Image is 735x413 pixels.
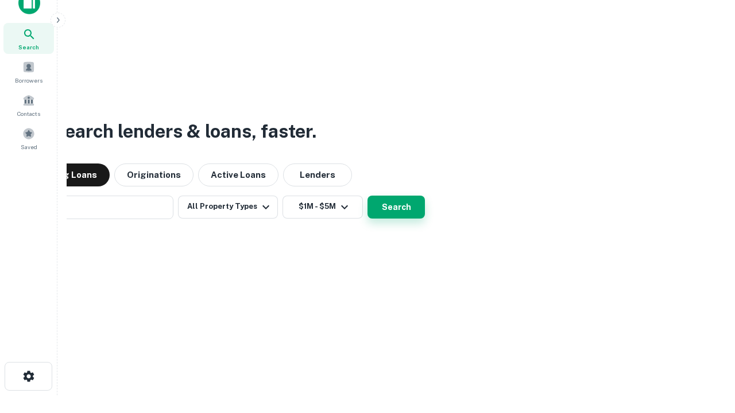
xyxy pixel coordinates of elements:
[3,89,54,120] a: Contacts
[367,196,425,219] button: Search
[52,118,316,145] h3: Search lenders & loans, faster.
[17,109,40,118] span: Contacts
[3,123,54,154] a: Saved
[198,163,278,186] button: Active Loans
[283,163,352,186] button: Lenders
[178,196,278,219] button: All Property Types
[18,42,39,52] span: Search
[678,285,735,340] iframe: Chat Widget
[114,163,194,186] button: Originations
[15,76,42,85] span: Borrowers
[3,56,54,87] a: Borrowers
[283,196,363,219] button: $1M - $5M
[3,23,54,54] a: Search
[21,142,37,151] span: Saved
